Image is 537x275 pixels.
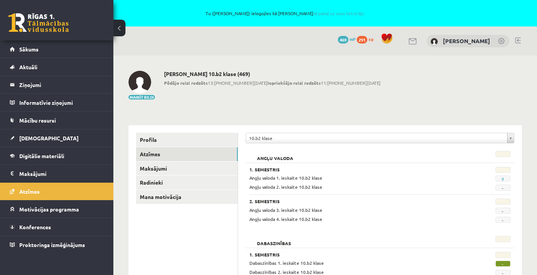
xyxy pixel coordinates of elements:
a: Atzīmes [136,147,238,161]
span: Angļu valoda 4. ieskaite 10.b2 klase [249,216,322,222]
a: Mana motivācija [136,190,238,204]
h2: Angļu valoda [249,151,301,158]
span: Dabaszinības 2. ieskaite 10.b2 klase [249,269,324,275]
b: Iepriekšējo reizi redzēts [268,80,321,86]
a: 291 xp [357,36,377,42]
a: Proktoringa izmēģinājums [10,236,104,253]
img: Daniels Andrejs Mažis [430,38,438,45]
a: Maksājumi [10,165,104,182]
img: Daniels Andrejs Mažis [128,71,151,93]
span: [DEMOGRAPHIC_DATA] [19,135,79,141]
a: Radinieki [136,176,238,190]
h3: 1. Semestris [249,252,465,257]
a: Atzīmes [10,183,104,200]
a: [PERSON_NAME] [443,37,490,45]
a: Rīgas 1. Tālmācības vidusskola [8,13,69,32]
span: Angļu valoda 3. ieskaite 10.b2 klase [249,207,322,213]
span: Dabaszinības 1. ieskaite 10.b2 klase [249,260,324,266]
a: Mācību resursi [10,112,104,129]
span: Aktuāli [19,64,37,70]
button: Mainīt bildi [128,95,155,99]
a: Konferences [10,218,104,236]
span: Tu ([PERSON_NAME]) ielogojies kā [PERSON_NAME] [87,11,483,16]
h2: [PERSON_NAME] 10.b2 klase (469) [164,71,381,77]
span: Mācību resursi [19,117,56,124]
span: 13:[PHONE_NUMBER][DATE] 11:[PHONE_NUMBER][DATE] [164,79,381,86]
span: Proktoringa izmēģinājums [19,241,85,248]
a: Digitālie materiāli [10,147,104,165]
h2: Dabaszinības [249,236,299,244]
a: [DEMOGRAPHIC_DATA] [10,129,104,147]
span: - [495,217,511,223]
a: Motivācijas programma [10,200,104,218]
span: - [495,185,511,191]
b: Pēdējo reizi redzēts [164,80,208,86]
span: Sākums [19,46,39,53]
span: 469 [338,36,348,44]
a: Aktuāli [10,58,104,76]
span: - [495,208,511,214]
legend: Maksājumi [19,165,104,182]
span: mP [350,36,356,42]
legend: Ziņojumi [19,76,104,93]
span: Digitālie materiāli [19,152,64,159]
legend: Informatīvie ziņojumi [19,94,104,111]
h3: 1. Semestris [249,167,465,172]
a: 469 mP [338,36,356,42]
a: Sākums [10,40,104,58]
a: Profils [136,133,238,147]
span: 10.b2 klase [249,133,504,143]
a: Informatīvie ziņojumi [10,94,104,111]
span: xp [368,36,373,42]
a: Maksājumi [136,162,238,176]
span: Angļu valoda 1. ieskaite 10.b2 klase [249,175,322,181]
span: - [495,261,511,267]
span: Motivācijas programma [19,206,79,213]
span: Angļu valoda 2. ieskaite 10.b2 klase [249,184,322,190]
a: 10.b2 klase [246,133,514,143]
h3: 2. Semestris [249,199,465,204]
a: Ziņojumi [10,76,104,93]
a: 9 [501,176,504,182]
span: 291 [357,36,367,44]
a: Atpakaļ uz savu lietotāju [313,10,364,16]
span: Atzīmes [19,188,40,195]
span: Konferences [19,224,51,230]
